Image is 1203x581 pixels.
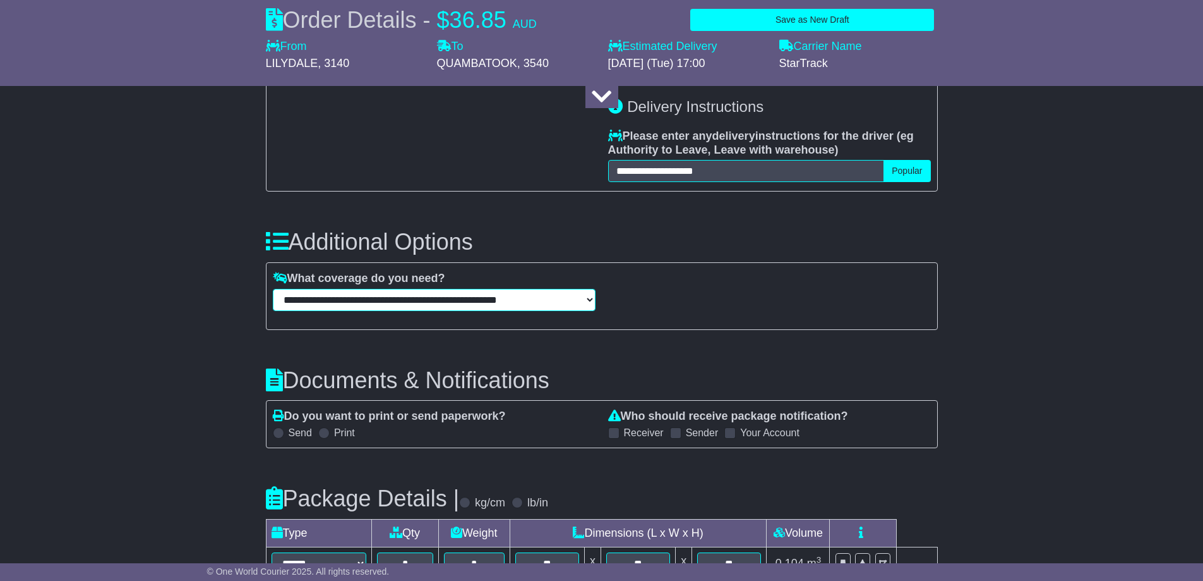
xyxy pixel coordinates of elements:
label: What coverage do you need? [273,272,445,286]
span: eg Authority to Leave, Leave with warehouse [608,130,914,156]
span: m [807,557,822,570]
span: , 3540 [517,57,549,70]
span: 36.85 [450,7,506,33]
span: 0.104 [775,557,804,570]
label: Send [289,427,312,439]
label: Sender [686,427,719,439]
td: x [585,547,601,580]
span: QUAMBATOOK [437,57,517,70]
td: Volume [767,519,830,547]
label: Carrier Name [779,40,862,54]
sup: 3 [817,555,822,565]
div: StarTrack [779,57,938,71]
div: Order Details - [266,6,537,34]
button: Popular [883,160,930,182]
div: [DATE] (Tue) 17:00 [608,57,767,71]
span: $ [437,7,450,33]
span: AUD [513,18,537,30]
td: Dimensions (L x W x H) [510,519,767,547]
h3: Package Details | [266,486,460,511]
label: Your Account [740,427,799,439]
label: kg/cm [475,496,505,510]
span: , 3140 [318,57,349,70]
label: lb/in [527,496,548,510]
td: x [676,547,692,580]
td: Qty [371,519,438,547]
td: Weight [438,519,510,547]
button: Save as New Draft [690,9,934,31]
label: Please enter any instructions for the driver ( ) [608,130,931,157]
label: From [266,40,307,54]
label: To [437,40,464,54]
h3: Additional Options [266,229,938,255]
td: Type [266,519,371,547]
label: Estimated Delivery [608,40,767,54]
label: Who should receive package notification? [608,410,848,424]
label: Do you want to print or send paperwork? [273,410,506,424]
h3: Documents & Notifications [266,368,938,393]
label: Print [334,427,355,439]
span: delivery [712,130,755,142]
span: © One World Courier 2025. All rights reserved. [207,566,390,577]
label: Receiver [624,427,664,439]
span: LILYDALE [266,57,318,70]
